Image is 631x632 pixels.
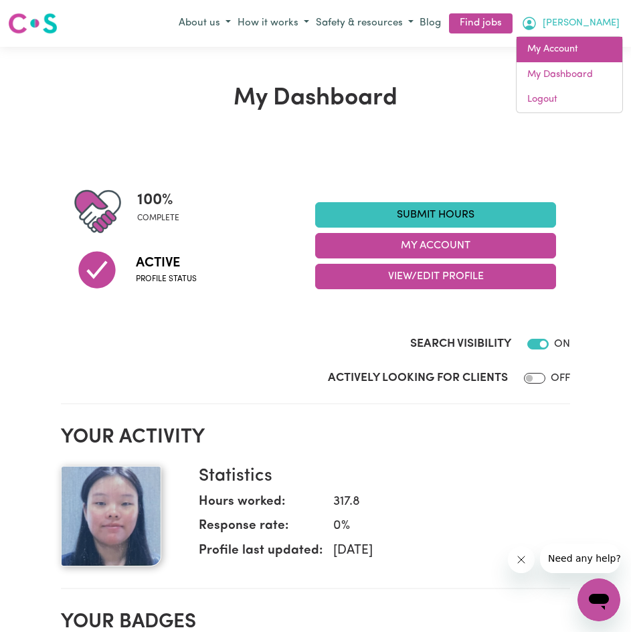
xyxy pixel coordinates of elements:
[516,36,623,113] div: My Account
[551,373,570,384] span: OFF
[199,517,323,542] dt: Response rate:
[517,37,622,62] a: My Account
[508,546,535,573] iframe: Close message
[315,202,556,228] a: Submit Hours
[410,335,511,353] label: Search Visibility
[315,264,556,289] button: View/Edit Profile
[518,12,623,35] button: My Account
[323,517,559,536] dd: 0 %
[175,13,234,35] button: About us
[540,544,620,573] iframe: Message from company
[61,466,161,566] img: Your profile picture
[554,339,570,349] span: ON
[8,11,58,35] img: Careseekers logo
[323,542,559,561] dd: [DATE]
[8,9,81,20] span: Need any help?
[137,188,190,235] div: Profile completeness: 100%
[517,62,622,88] a: My Dashboard
[417,13,444,34] a: Blog
[323,493,559,512] dd: 317.8
[199,542,323,566] dt: Profile last updated:
[312,13,417,35] button: Safety & resources
[315,233,556,258] button: My Account
[61,84,571,113] h1: My Dashboard
[136,253,197,273] span: Active
[199,466,559,487] h3: Statistics
[136,273,197,285] span: Profile status
[517,87,622,112] a: Logout
[543,16,620,31] span: [PERSON_NAME]
[577,578,620,621] iframe: Button to launch messaging window
[8,8,58,39] a: Careseekers logo
[61,426,571,450] h2: Your activity
[234,13,312,35] button: How it works
[199,493,323,518] dt: Hours worked:
[449,13,513,34] a: Find jobs
[328,370,508,387] label: Actively Looking for Clients
[137,188,179,212] span: 100 %
[137,212,179,224] span: complete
